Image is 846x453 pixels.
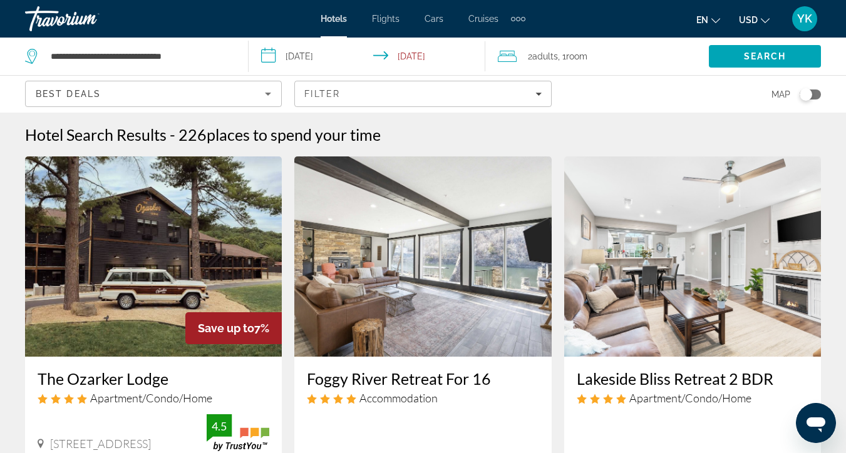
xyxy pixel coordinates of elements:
[90,391,212,405] span: Apartment/Condo/Home
[249,38,485,75] button: Select check in and out date
[771,86,790,103] span: Map
[207,125,381,144] span: places to spend your time
[425,14,443,24] a: Cars
[294,81,551,107] button: Filters
[25,156,282,357] img: The Ozarker Lodge
[207,419,232,434] div: 4.5
[532,51,558,61] span: Adults
[170,125,175,144] span: -
[696,15,708,25] span: en
[796,403,836,443] iframe: Кнопка запуска окна обмена сообщениями
[25,3,150,35] a: Travorium
[307,391,539,405] div: 4 star Accommodation
[38,369,269,388] a: The Ozarker Lodge
[50,437,151,450] span: [STREET_ADDRESS]
[709,45,821,68] button: Search
[577,391,808,405] div: 4 star Apartment
[372,14,400,24] a: Flights
[528,48,558,65] span: 2
[198,322,254,335] span: Save up to
[566,51,587,61] span: Room
[178,125,381,144] h2: 226
[564,156,821,357] img: Lakeside Bliss Retreat 2 BDR
[797,13,812,25] span: YK
[36,89,101,99] span: Best Deals
[307,369,539,388] a: Foggy River Retreat For 16
[49,47,229,66] input: Search hotel destination
[207,414,269,451] img: TrustYou guest rating badge
[744,51,787,61] span: Search
[629,391,751,405] span: Apartment/Condo/Home
[485,38,709,75] button: Travelers: 2 adults, 0 children
[25,125,167,144] h1: Hotel Search Results
[359,391,438,405] span: Accommodation
[511,9,525,29] button: Extra navigation items
[36,86,271,101] mat-select: Sort by
[790,89,821,100] button: Toggle map
[304,89,340,99] span: Filter
[739,11,770,29] button: Change currency
[321,14,347,24] a: Hotels
[577,369,808,388] a: Lakeside Bliss Retreat 2 BDR
[739,15,758,25] span: USD
[558,48,587,65] span: , 1
[294,156,551,357] img: Foggy River Retreat For 16
[468,14,498,24] a: Cruises
[38,391,269,405] div: 4 star Apartment
[788,6,821,32] button: User Menu
[185,312,282,344] div: 7%
[696,11,720,29] button: Change language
